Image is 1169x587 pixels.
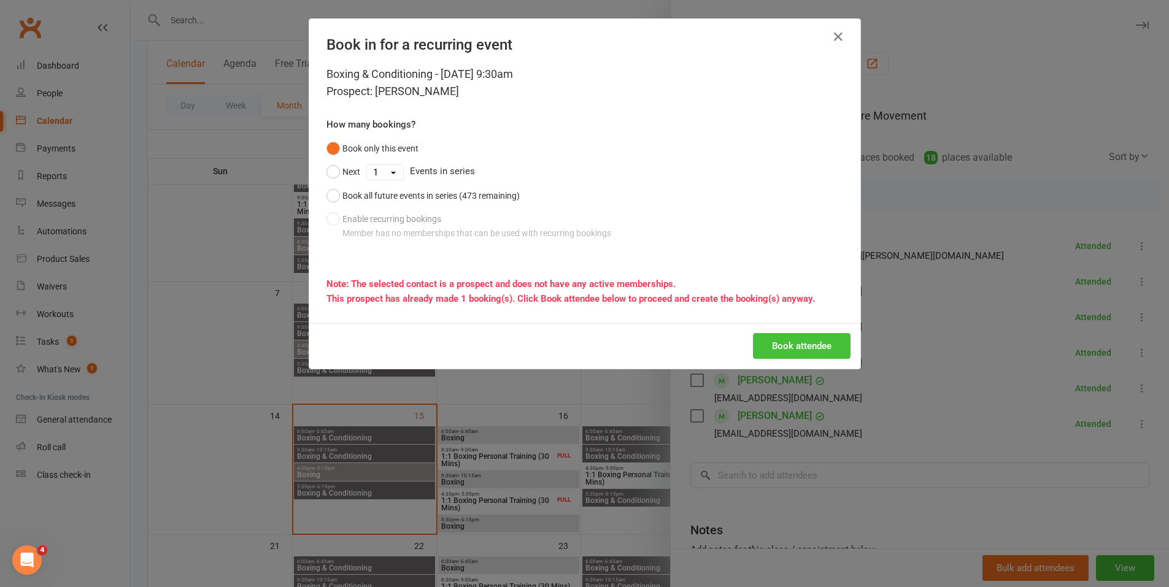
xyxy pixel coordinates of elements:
h4: Book in for a recurring event [326,36,843,53]
div: Note: The selected contact is a prospect and does not have any active memberships. [326,277,843,291]
label: How many bookings? [326,117,415,132]
div: Boxing & Conditioning - [DATE] 9:30am Prospect: [PERSON_NAME] [326,66,843,100]
button: Book all future events in series (473 remaining) [326,184,520,207]
button: Close [828,27,848,47]
button: Book only this event [326,137,419,160]
div: Events in series [326,160,843,183]
button: Book attendee [753,333,851,359]
div: Book all future events in series (473 remaining) [342,189,520,202]
iframe: Intercom live chat [12,545,42,575]
button: Next [326,160,360,183]
div: This prospect has already made 1 booking(s). Click Book attendee below to proceed and create the ... [326,291,843,306]
span: 4 [37,545,47,555]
